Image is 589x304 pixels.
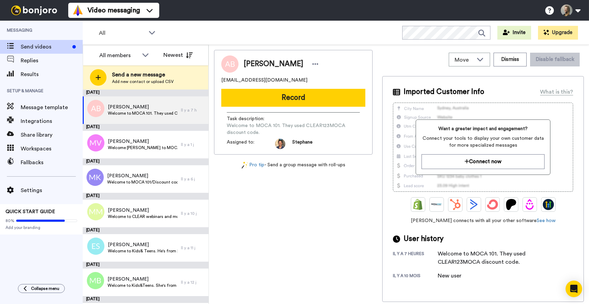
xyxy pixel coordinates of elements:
span: Assigned to: [227,139,275,149]
div: Welcome to MOCA 101. They used CLEAR123MOCA discount code. [438,250,548,266]
div: Il y a 12 j [181,280,205,285]
button: Disable fallback [530,53,580,66]
div: il y a 10 mois [393,273,438,280]
button: Dismiss [494,53,527,66]
div: [DATE] [83,158,209,165]
span: Move [455,56,473,64]
span: QUICK START GUIDE [6,209,55,214]
button: Newest [158,48,198,62]
img: Hubspot [450,199,461,210]
div: [DATE] [83,227,209,234]
span: Results [21,70,83,78]
img: da5f5293-2c7b-4288-972f-10acbc376891-1597253892.jpg [275,139,285,149]
span: User history [404,234,444,244]
img: mb.png [87,272,104,289]
div: What is this? [540,88,573,96]
button: Upgrade [538,26,578,40]
span: Send videos [21,43,70,51]
span: Welcome to MOCA 101/Discount code CLEARtps50/Is also interested in MOCA 201. I told them the disc... [107,179,177,185]
div: Il y a 7 h [181,107,205,113]
img: Patreon [506,199,517,210]
img: es.png [87,238,104,255]
span: [PERSON_NAME] connects with all your other software [393,217,573,224]
img: Ontraport [431,199,442,210]
span: [EMAIL_ADDRESS][DOMAIN_NAME] [221,77,307,84]
img: GoHighLevel [543,199,554,210]
span: Replies [21,56,83,65]
span: Connect your tools to display your own customer data for more specialized messages [422,135,545,149]
div: Il y a 6 j [181,176,205,182]
button: Connect now [422,154,545,169]
span: Message template [21,103,83,112]
a: Pro tip [242,161,264,169]
span: Welcome to MOCA 101. They used CLEAR123MOCA discount code. [108,111,177,116]
div: [DATE] [83,90,209,96]
img: Drip [524,199,535,210]
span: Settings [21,186,83,195]
span: Workspaces [21,145,83,153]
span: Welcome to Kids& Teens. He's from [US_STATE], [GEOGRAPHIC_DATA] [108,248,178,254]
span: [PERSON_NAME] [108,104,177,111]
span: Stephane [292,139,313,149]
span: [PERSON_NAME] [244,59,303,69]
span: Welcome to MOCA 101. They used CLEAR123MOCA discount code. [227,122,360,136]
span: 80% [6,218,14,223]
button: Collapse menu [18,284,65,293]
span: All [99,29,145,37]
div: - Send a group message with roll-ups [214,161,373,169]
div: Open Intercom Messenger [566,281,582,297]
div: All members [99,51,139,60]
span: [PERSON_NAME] [108,207,177,214]
span: [PERSON_NAME] [107,172,177,179]
div: New user [438,272,472,280]
div: [DATE] [83,262,209,269]
span: Fallbacks [21,158,83,167]
span: Welcome to Kids&Teens. She's from [GEOGRAPHIC_DATA], [GEOGRAPHIC_DATA] [108,283,177,288]
a: See how [537,218,556,223]
span: Integrations [21,117,83,125]
button: Record [221,89,365,107]
span: [PERSON_NAME] [108,138,177,145]
img: Image of Archan Bhandari [221,55,238,73]
div: il y a 7 heures [393,251,438,266]
img: bj-logo-header-white.svg [8,6,60,15]
span: Add new contact or upload CSV [112,79,174,84]
img: ConvertKit [487,199,498,210]
img: vm-color.svg [72,5,83,16]
span: Welcome [PERSON_NAME] to MOCA 101, she already started [108,145,177,150]
span: Video messaging [88,6,140,15]
span: Send a new message [112,71,174,79]
img: Shopify [413,199,424,210]
div: [DATE] [83,296,209,303]
div: Il y a 11 j [181,245,205,251]
div: [DATE] [83,193,209,200]
div: [DATE] [83,124,209,131]
img: mk.png [87,169,104,186]
span: Task description : [227,115,275,122]
span: Imported Customer Info [404,87,484,97]
div: Il y a 10 j [181,211,205,216]
img: ab.png [87,100,104,117]
span: [PERSON_NAME] [108,241,178,248]
img: ActiveCampaign [468,199,479,210]
img: mv.png [87,134,104,151]
span: Welcome to CLEAR webinars and multiple courses from 101+201 [108,214,177,219]
img: mm.png [87,203,104,220]
span: Collapse menu [31,286,59,291]
span: Share library [21,131,83,139]
button: Invite [497,26,531,40]
span: Want a greater impact and engagement? [422,125,545,132]
img: magic-wand.svg [242,161,248,169]
span: Add your branding [6,225,77,230]
span: [PERSON_NAME] [108,276,177,283]
div: Il y a 1 j [181,142,205,147]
